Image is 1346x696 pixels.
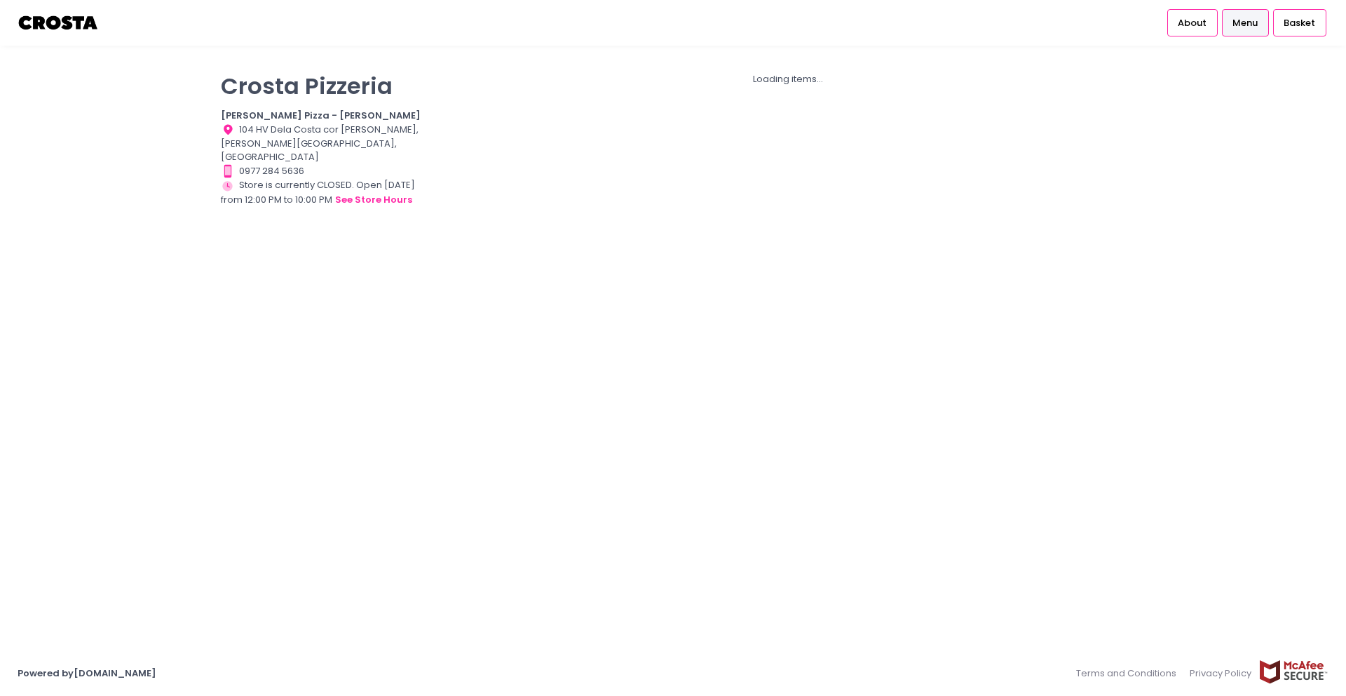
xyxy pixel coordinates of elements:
a: About [1167,9,1218,36]
a: Menu [1222,9,1269,36]
span: Basket [1284,16,1315,30]
span: About [1178,16,1206,30]
div: 104 HV Dela Costa cor [PERSON_NAME], [PERSON_NAME][GEOGRAPHIC_DATA], [GEOGRAPHIC_DATA] [221,123,434,164]
img: logo [18,11,100,35]
b: [PERSON_NAME] Pizza - [PERSON_NAME] [221,109,421,122]
div: 0977 284 5636 [221,164,434,178]
a: Powered by[DOMAIN_NAME] [18,667,156,680]
p: Crosta Pizzeria [221,72,434,100]
button: see store hours [334,192,413,208]
a: Privacy Policy [1183,660,1259,687]
a: Terms and Conditions [1076,660,1183,687]
div: Loading items... [451,72,1125,86]
img: mcafee-secure [1258,660,1328,684]
span: Menu [1232,16,1258,30]
div: Store is currently CLOSED. Open [DATE] from 12:00 PM to 10:00 PM [221,178,434,208]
